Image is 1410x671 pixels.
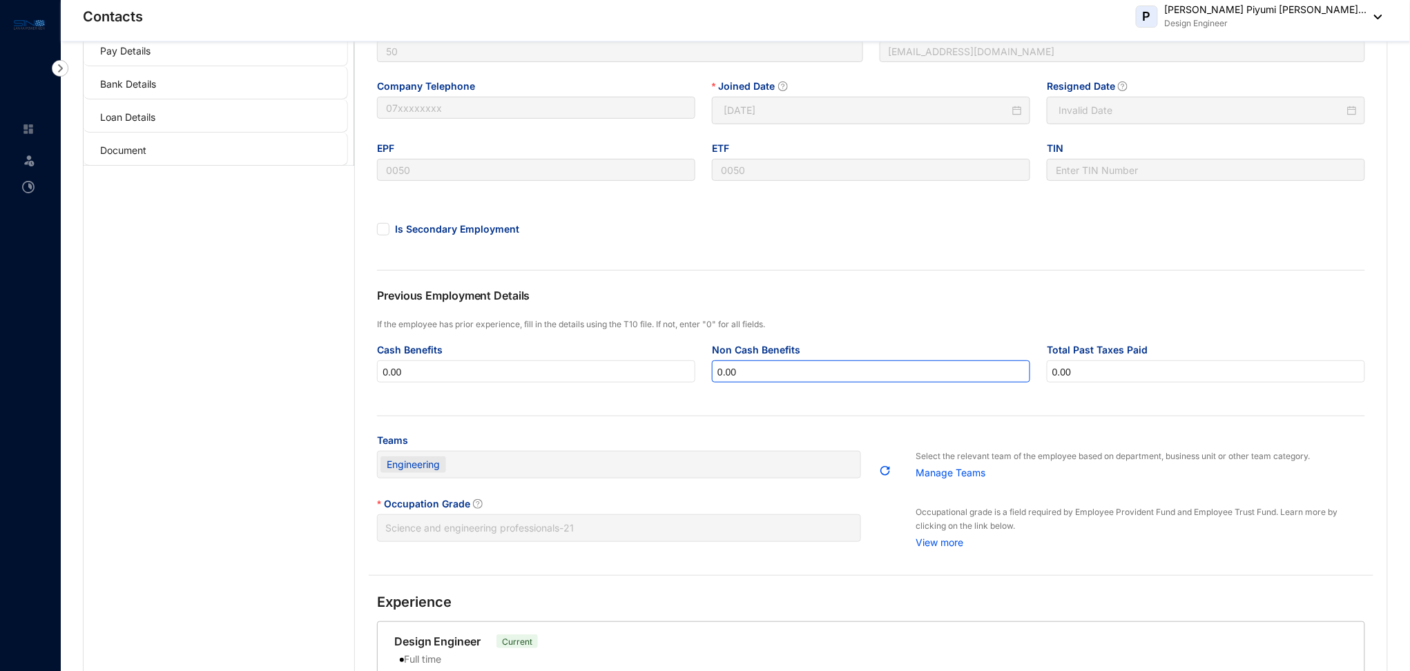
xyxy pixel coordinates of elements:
[377,40,862,62] input: Employee Number
[377,159,695,181] input: EPF
[22,181,35,193] img: time-attendance-unselected.8aad090b53826881fffb.svg
[380,456,446,473] span: Engineering
[100,78,156,90] a: Bank Details
[11,115,44,143] li: Home
[377,141,404,156] label: EPF
[385,515,852,541] input: Occupation Grade
[916,463,1365,480] a: Manage Teams
[404,652,441,668] p: Full time
[473,499,483,509] span: question-circle
[389,222,525,236] span: Is Secondary Employment
[916,449,1365,463] p: Select the relevant team of the employee based on department, business unit or other team category.
[22,123,35,135] img: home-unselected.a29eae3204392db15eaf.svg
[1047,141,1073,156] label: TIN
[385,518,852,538] span: Science and engineering professionals - 21
[712,141,739,156] label: ETF
[1367,14,1382,19] img: dropdown-black.8e83cc76930a90b1a4fdb6d089b7bf3a.svg
[1143,10,1151,23] span: P
[712,159,1030,181] input: ETF
[1165,17,1367,30] p: Design Engineer
[100,111,155,123] a: Loan Details
[394,633,481,650] p: Design Engineer
[377,318,1365,331] p: If the employee has prior experience, fill in the details using the T10 file. If not, enter "0" f...
[387,457,440,472] span: Engineering
[724,103,1010,118] input: Joined Date
[712,79,797,94] label: Joined Date
[712,342,810,358] label: Non Cash Benefits
[778,81,788,91] span: question-circle
[1047,361,1364,383] input: Total Past Taxes Paid
[1118,81,1128,91] span: question-circle
[377,342,452,358] label: Cash Benefits
[377,287,871,318] p: Previous Employment Details
[1047,342,1157,358] label: Total Past Taxes Paid
[100,45,151,57] a: Pay Details
[100,144,146,156] a: Document
[377,97,695,119] input: Company Telephone
[880,40,1365,62] input: Company Email
[916,505,1365,533] p: Occupational grade is a field required by Employee Provident Fund and Employee Trust Fund. Learn ...
[713,361,1030,383] input: Non Cash Benefits
[1059,103,1344,118] input: Resigned Date
[11,173,44,201] li: Time Attendance
[916,533,1365,550] a: View more
[1047,79,1137,94] label: Resigned Date
[377,433,418,448] label: Teams
[377,592,1365,612] p: Experience
[83,7,143,26] p: Contacts
[378,361,695,383] input: Cash Benefits
[377,496,492,512] label: Occupation Grade
[22,153,36,167] img: leave-unselected.2934df6273408c3f84d9.svg
[14,17,45,32] img: logo
[1047,159,1365,181] input: TIN
[1165,3,1367,17] p: [PERSON_NAME] Piyumi [PERSON_NAME]...
[52,60,68,77] img: nav-icon-right.af6afadce00d159da59955279c43614e.svg
[377,79,485,94] label: Company Telephone
[502,635,532,648] p: Current
[879,465,891,477] img: refresh.b68668e54cb7347e6ac91cb2cb09fc4e.svg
